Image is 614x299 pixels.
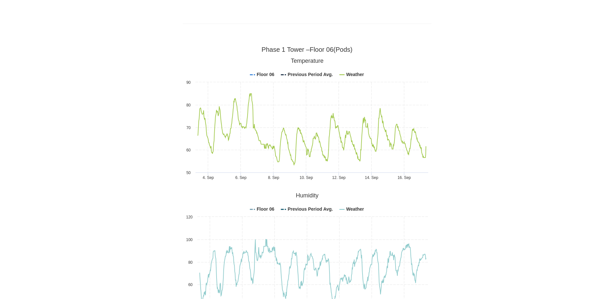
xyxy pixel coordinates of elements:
tspan: Floor 06 [257,206,274,212]
tspan: 6. Sep [235,175,247,180]
tspan: Weather [346,206,364,212]
text: 80 [188,260,193,265]
text: 90 [186,80,191,85]
tspan: 14. Sep [365,175,378,180]
div: Phase 1 Tower – Floor 06 (Pods) [262,45,352,55]
tspan: 16. Sep [397,175,411,180]
text: 60 [188,282,193,287]
tspan: Weather [346,72,364,77]
tspan: 10. Sep [299,175,313,180]
tspan: Floor 06 [257,72,274,77]
text: 50 [186,171,191,175]
tspan: Temperature [291,58,323,64]
tspan: Previous Period Avg. [287,72,333,77]
text: 120 [186,215,192,219]
tspan: 12. Sep [332,175,346,180]
text: 70 [186,126,191,130]
tspan: 8. Sep [268,175,279,180]
text: 100 [186,238,192,242]
tspan: Previous Period Avg. [287,206,333,212]
text: 80 [186,103,191,107]
text: 60 [186,148,191,152]
tspan: Humidity [296,192,318,199]
tspan: 4. Sep [203,175,214,180]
